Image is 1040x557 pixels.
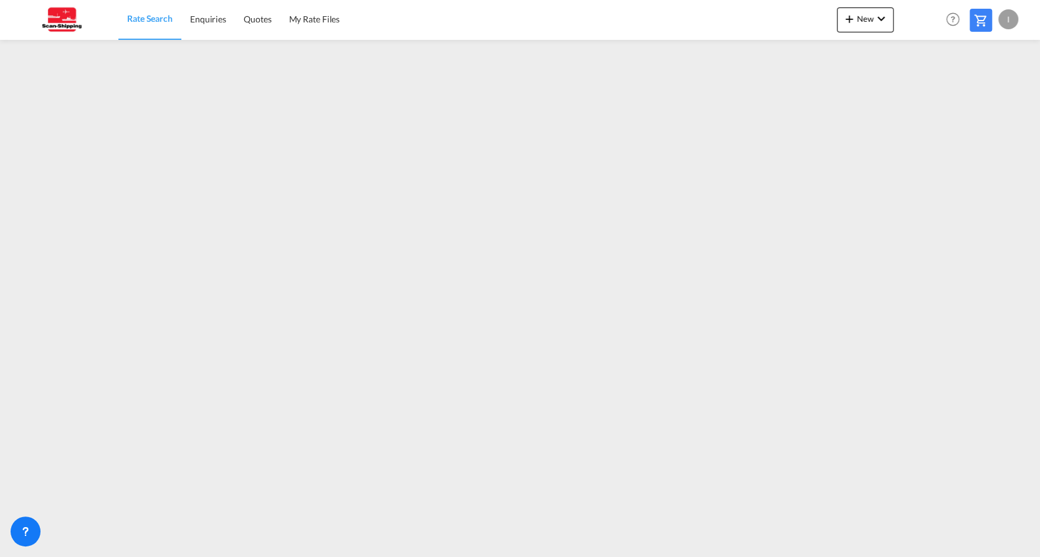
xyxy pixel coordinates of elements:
[244,14,271,24] span: Quotes
[19,6,103,34] img: 123b615026f311ee80dabbd30bc9e10f.jpg
[874,11,889,26] md-icon: icon-chevron-down
[942,9,963,30] span: Help
[837,7,894,32] button: icon-plus 400-fgNewicon-chevron-down
[842,11,857,26] md-icon: icon-plus 400-fg
[942,9,970,31] div: Help
[190,14,226,24] span: Enquiries
[998,9,1018,29] div: I
[289,14,340,24] span: My Rate Files
[842,14,889,24] span: New
[127,13,173,24] span: Rate Search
